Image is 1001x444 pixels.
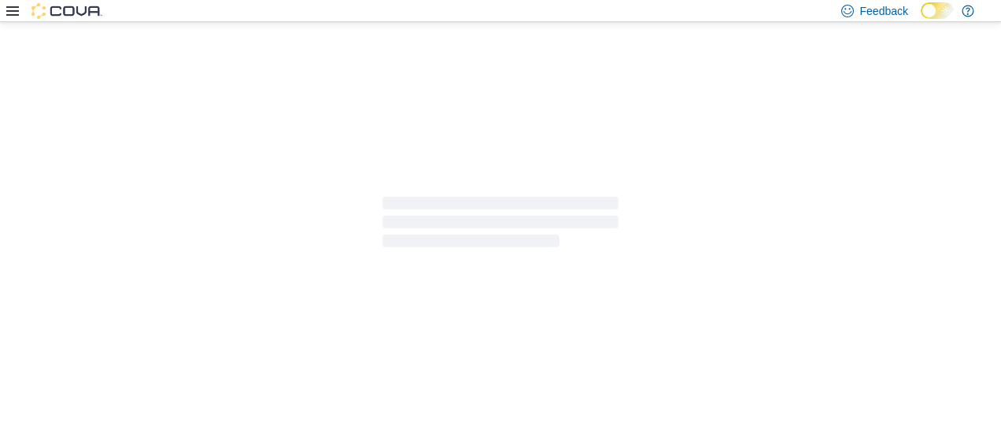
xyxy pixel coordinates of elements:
span: Feedback [860,3,908,19]
img: Cova [31,3,102,19]
span: Dark Mode [921,19,922,20]
input: Dark Mode [921,2,954,19]
span: Loading [382,200,619,250]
